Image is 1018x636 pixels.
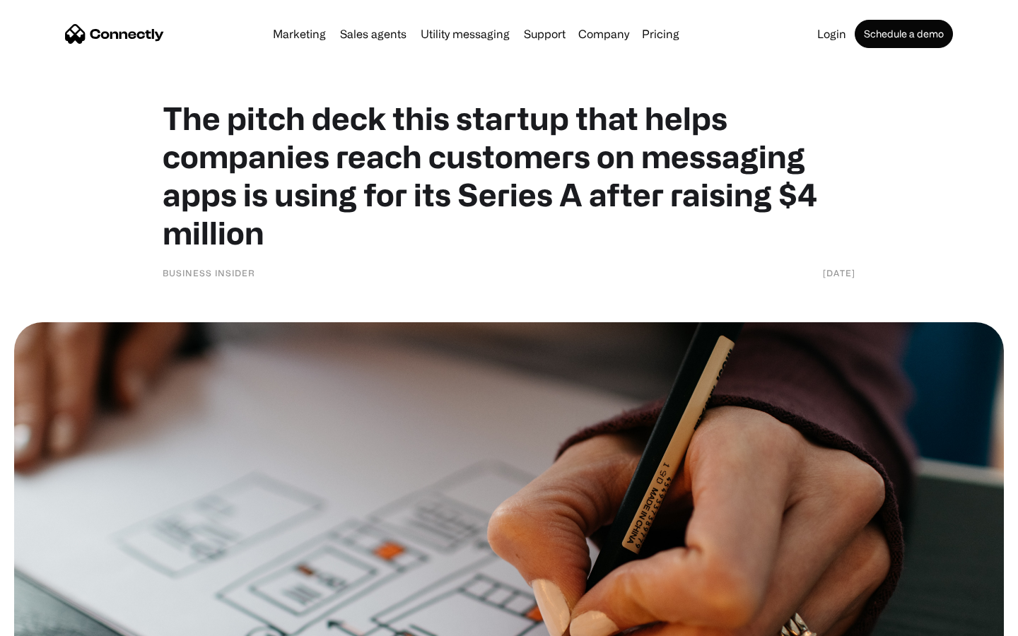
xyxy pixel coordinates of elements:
[518,28,571,40] a: Support
[334,28,412,40] a: Sales agents
[163,266,255,280] div: Business Insider
[823,266,855,280] div: [DATE]
[163,99,855,252] h1: The pitch deck this startup that helps companies reach customers on messaging apps is using for i...
[14,611,85,631] aside: Language selected: English
[415,28,515,40] a: Utility messaging
[812,28,852,40] a: Login
[28,611,85,631] ul: Language list
[578,24,629,44] div: Company
[267,28,332,40] a: Marketing
[855,20,953,48] a: Schedule a demo
[636,28,685,40] a: Pricing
